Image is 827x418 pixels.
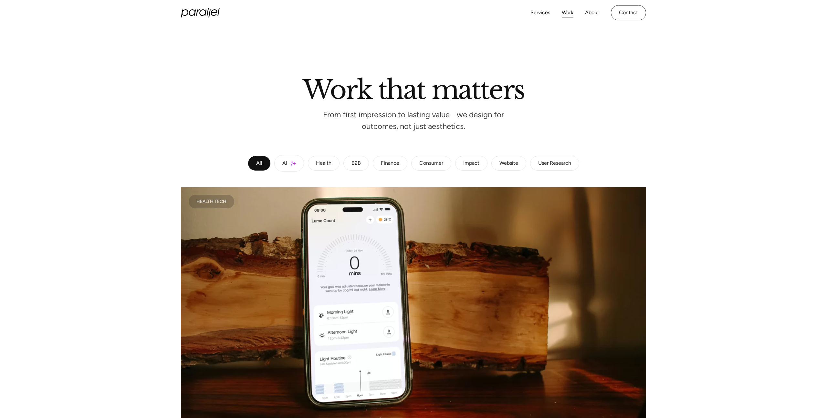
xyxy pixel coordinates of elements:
a: Work [562,8,573,17]
div: User Research [538,162,571,165]
div: Consumer [419,162,443,165]
a: Services [530,8,550,17]
div: AI [282,162,287,165]
a: Contact [611,5,646,20]
div: Health [316,162,331,165]
h2: Work that matters [229,77,598,99]
a: About [585,8,599,17]
div: Impact [463,162,479,165]
div: B2B [351,162,361,165]
div: Website [499,162,518,165]
div: All [256,162,262,165]
p: From first impression to lasting value - we design for outcomes, not just aesthetics. [317,112,510,129]
a: home [181,8,220,17]
div: Finance [381,162,399,165]
div: Health Tech [196,200,226,203]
